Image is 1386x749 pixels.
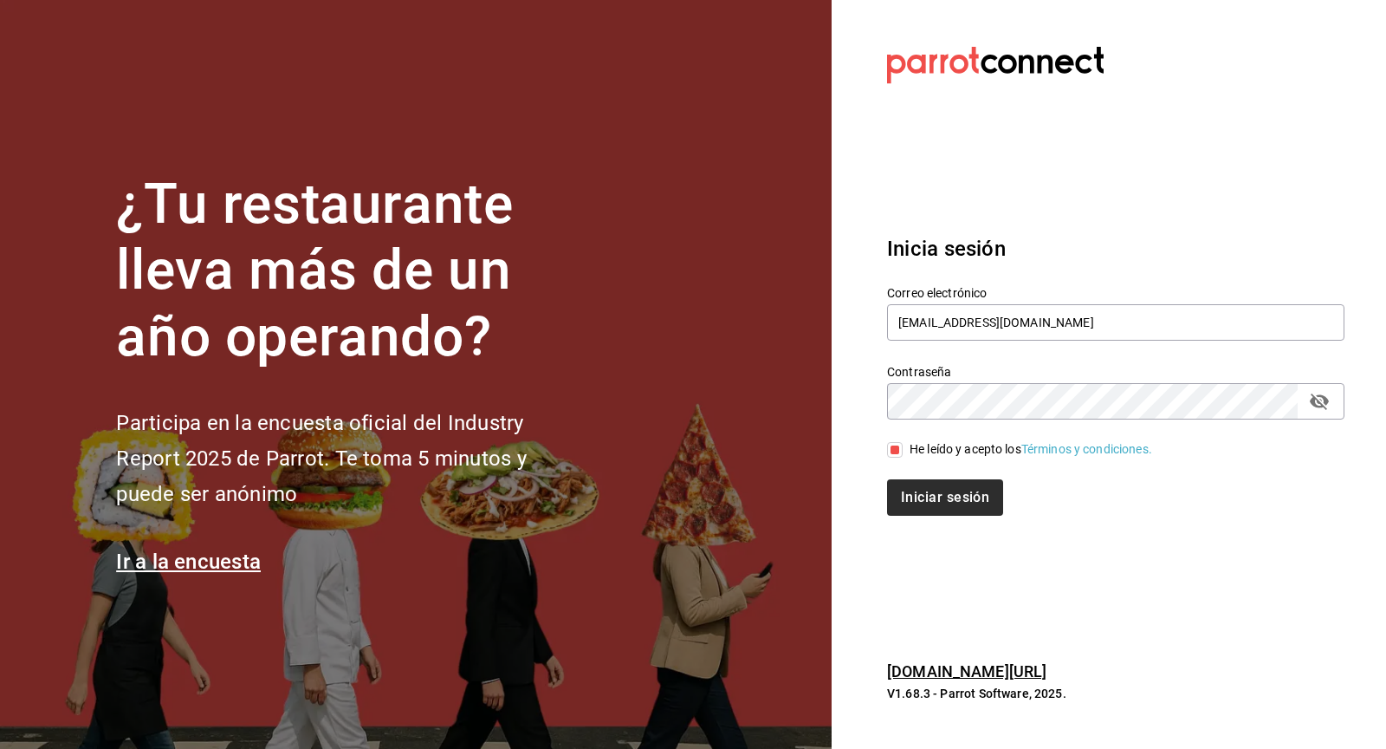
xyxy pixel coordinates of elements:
a: Términos y condiciones. [1021,442,1152,456]
a: [DOMAIN_NAME][URL] [887,662,1046,681]
label: Correo electrónico [887,286,1344,298]
div: He leído y acepto los [910,440,1152,459]
input: Ingresa tu correo electrónico [887,304,1344,341]
button: Iniciar sesión [887,479,1003,516]
button: passwordField [1305,387,1334,416]
h1: ¿Tu restaurante lleva más de un año operando? [116,172,584,371]
p: V1.68.3 - Parrot Software, 2025. [887,685,1344,702]
h2: Participa en la encuesta oficial del Industry Report 2025 de Parrot. Te toma 5 minutos y puede se... [116,406,584,511]
h3: Inicia sesión [887,233,1344,264]
label: Contraseña [887,365,1344,377]
a: Ir a la encuesta [116,550,261,574]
